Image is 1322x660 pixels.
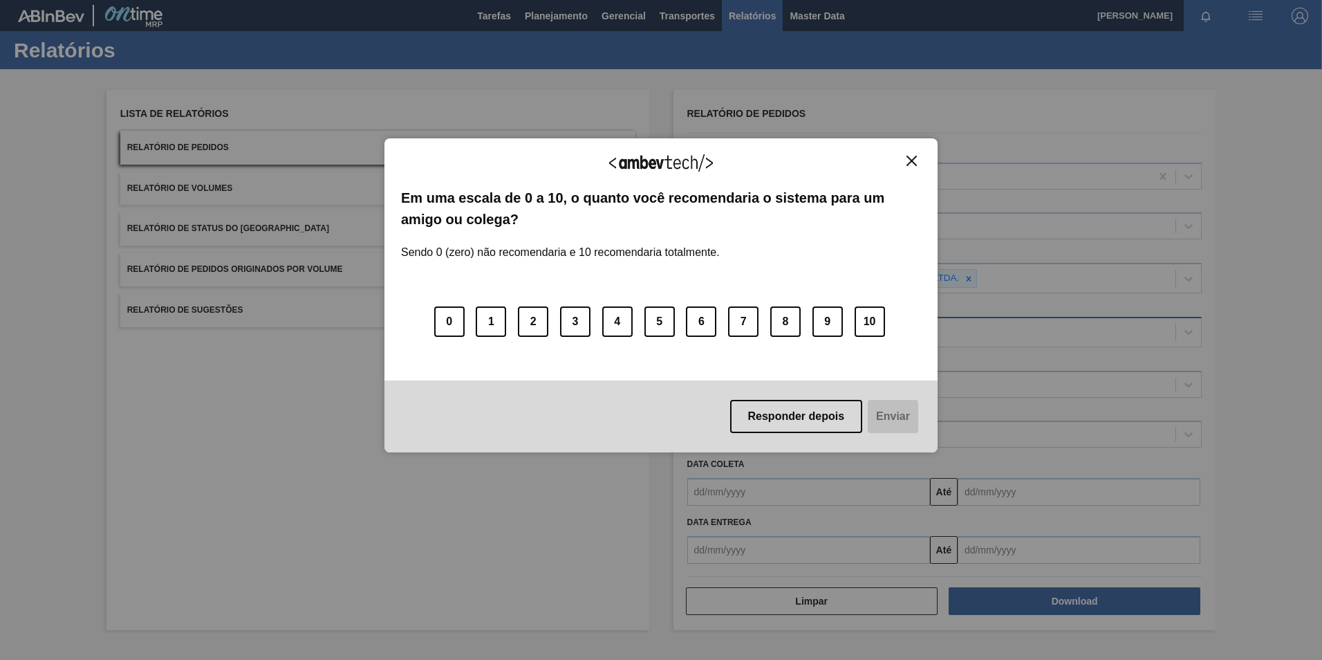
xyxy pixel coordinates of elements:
[686,306,716,337] button: 6
[902,155,921,167] button: Close
[644,306,675,337] button: 5
[855,306,885,337] button: 10
[602,306,633,337] button: 4
[518,306,548,337] button: 2
[434,306,465,337] button: 0
[476,306,506,337] button: 1
[401,230,720,259] label: Sendo 0 (zero) não recomendaria e 10 recomendaria totalmente.
[770,306,801,337] button: 8
[728,306,758,337] button: 7
[906,156,917,166] img: Close
[730,400,863,433] button: Responder depois
[560,306,590,337] button: 3
[609,154,713,172] img: Logo Ambevtech
[401,187,921,230] label: Em uma escala de 0 a 10, o quanto você recomendaria o sistema para um amigo ou colega?
[812,306,843,337] button: 9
